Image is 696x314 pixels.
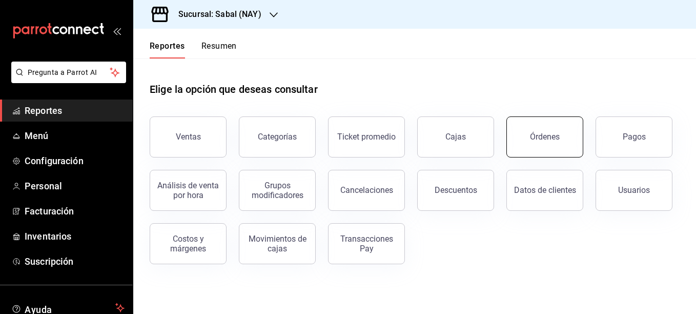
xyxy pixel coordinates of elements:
button: Descuentos [417,170,494,211]
div: Grupos modificadores [245,181,309,200]
button: Ventas [150,116,227,158]
div: Ventas [176,132,201,142]
span: Reportes [25,104,125,117]
div: Cancelaciones [340,185,393,195]
button: Grupos modificadores [239,170,316,211]
h3: Sucursal: Sabal (NAY) [170,8,261,21]
div: navigation tabs [150,41,237,58]
button: Resumen [201,41,237,58]
button: Datos de clientes [506,170,583,211]
button: Pagos [596,116,672,158]
span: Pregunta a Parrot AI [28,67,110,78]
div: Análisis de venta por hora [156,181,220,200]
div: Categorías [258,132,297,142]
div: Transacciones Pay [335,234,398,253]
div: Ticket promedio [337,132,396,142]
button: Reportes [150,41,185,58]
button: Categorías [239,116,316,158]
span: Ayuda [25,302,111,314]
span: Menú [25,129,125,143]
div: Usuarios [618,185,650,195]
h1: Elige la opción que deseas consultar [150,82,318,97]
button: Transacciones Pay [328,223,405,264]
a: Cajas [417,116,494,158]
span: Facturación [25,204,125,218]
span: Configuración [25,154,125,168]
span: Personal [25,179,125,193]
button: Análisis de venta por hora [150,170,227,211]
a: Pregunta a Parrot AI [7,74,126,85]
button: Órdenes [506,116,583,158]
span: Suscripción [25,254,125,268]
div: Descuentos [435,185,477,195]
span: Inventarios [25,229,125,243]
button: Pregunta a Parrot AI [11,62,126,83]
button: Usuarios [596,170,672,211]
button: open_drawer_menu [113,27,121,35]
div: Datos de clientes [514,185,576,195]
button: Ticket promedio [328,116,405,158]
div: Órdenes [530,132,560,142]
div: Movimientos de cajas [245,234,309,253]
button: Movimientos de cajas [239,223,316,264]
div: Pagos [623,132,646,142]
div: Costos y márgenes [156,234,220,253]
button: Cancelaciones [328,170,405,211]
button: Costos y márgenes [150,223,227,264]
div: Cajas [445,131,466,143]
